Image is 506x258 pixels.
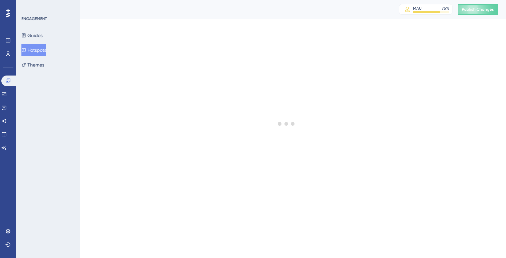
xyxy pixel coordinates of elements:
div: 75 % [442,6,449,11]
div: MAU [413,6,422,11]
span: Publish Changes [462,7,494,12]
div: ENGAGEMENT [21,16,47,21]
button: Themes [21,59,44,71]
button: Publish Changes [458,4,498,15]
button: Hotspots [21,44,46,56]
button: Guides [21,29,43,41]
